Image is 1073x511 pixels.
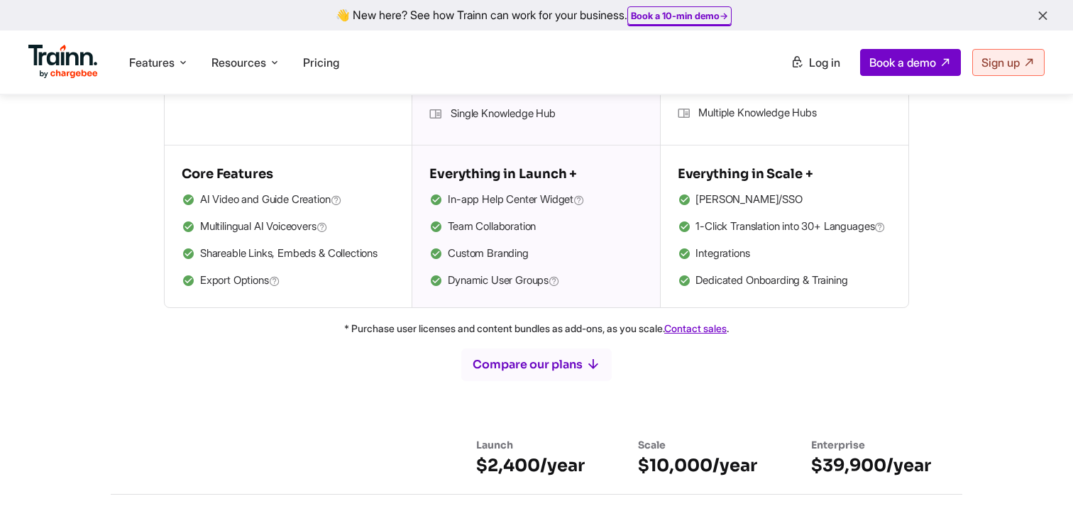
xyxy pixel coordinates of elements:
[448,272,560,290] span: Dynamic User Groups
[182,245,395,263] li: Shareable Links, Embeds & Collections
[129,55,175,70] span: Features
[678,163,891,185] h5: Everything in Scale +
[200,272,280,290] span: Export Options
[476,439,513,451] span: Launch
[200,218,328,236] span: Multilingual AI Voiceovers
[461,348,612,382] button: Compare our plans
[211,55,266,70] span: Resources
[695,218,886,236] span: 1-Click Translation into 30+ Languages
[981,55,1020,70] span: Sign up
[678,272,891,290] li: Dedicated Onboarding & Training
[9,9,1064,22] div: 👋 New here? See how Trainn can work for your business.
[28,45,98,79] img: Trainn Logo
[448,191,585,209] span: In-app Help Center Widget
[200,191,342,209] span: AI Video and Guide Creation
[1002,443,1073,511] iframe: Chat Widget
[972,49,1045,76] a: Sign up
[429,218,642,236] li: Team Collaboration
[782,50,849,75] a: Log in
[429,105,642,123] li: Single Knowledge Hub
[631,10,720,21] b: Book a 10-min demo
[809,55,840,70] span: Log in
[429,163,642,185] h5: Everything in Launch +
[664,322,727,334] a: Contact sales
[303,55,339,70] a: Pricing
[869,55,936,70] span: Book a demo
[638,454,766,477] h6: $10,000/year
[85,319,988,337] p: * Purchase user licenses and content bundles as add-ons, as you scale. .
[631,10,728,21] a: Book a 10-min demo→
[811,454,940,477] h6: $39,900/year
[860,49,961,76] a: Book a demo
[638,439,666,451] span: Scale
[429,245,642,263] li: Custom Branding
[182,163,395,185] h5: Core Features
[678,245,891,263] li: Integrations
[811,439,865,451] span: Enterprise
[476,454,593,477] h6: $2,400/year
[678,191,891,209] li: [PERSON_NAME]/SSO
[678,104,891,123] li: Multiple Knowledge Hubs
